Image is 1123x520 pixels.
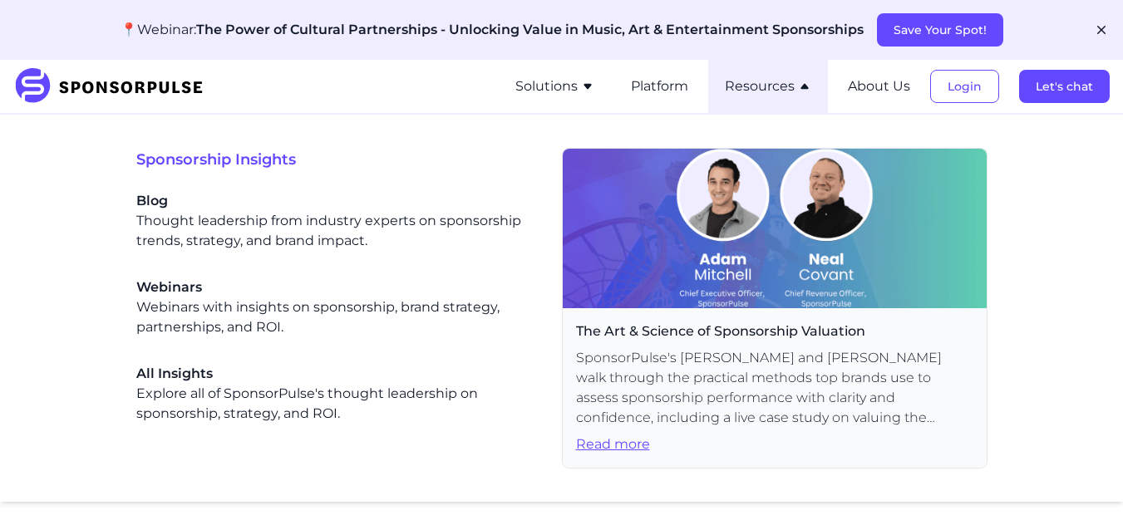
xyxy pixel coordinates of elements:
[1019,79,1110,94] a: Let's chat
[196,22,864,37] span: The Power of Cultural Partnerships - Unlocking Value in Music, Art & Entertainment Sponsorships
[877,22,1003,37] a: Save Your Spot!
[877,13,1003,47] button: Save Your Spot!
[136,364,535,384] span: All Insights
[136,148,562,171] span: Sponsorship Insights
[563,149,987,308] img: On-Demand-Webinar Cover Image
[576,348,973,428] span: SponsorPulse's [PERSON_NAME] and [PERSON_NAME] walk through the practical methods top brands use ...
[930,70,999,103] button: Login
[136,277,535,337] div: Webinars with insights on sponsorship, brand strategy, partnerships, and ROI.
[515,76,594,96] button: Solutions
[725,76,811,96] button: Resources
[576,321,973,341] span: The Art & Science of Sponsorship Valuation
[136,191,535,251] a: BlogThought leadership from industry experts on sponsorship trends, strategy, and brand impact.
[136,277,535,337] a: WebinarsWebinars with insights on sponsorship, brand strategy, partnerships, and ROI.
[1019,70,1110,103] button: Let's chat
[136,277,535,297] span: Webinars
[848,79,910,94] a: About Us
[136,191,535,251] div: Thought leadership from industry experts on sponsorship trends, strategy, and brand impact.
[121,20,864,40] p: 📍Webinar:
[631,79,688,94] a: Platform
[576,434,973,454] span: Read more
[136,364,535,424] a: All InsightsExplore all of SponsorPulse's thought leadership on sponsorship, strategy, and ROI.
[930,79,999,94] a: Login
[631,76,688,96] button: Platform
[136,191,535,211] span: Blog
[848,76,910,96] button: About Us
[136,364,535,424] div: Explore all of SponsorPulse's thought leadership on sponsorship, strategy, and ROI.
[562,148,988,468] a: The Art & Science of Sponsorship ValuationSponsorPulse's [PERSON_NAME] and [PERSON_NAME] walk thr...
[13,68,215,105] img: SponsorPulse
